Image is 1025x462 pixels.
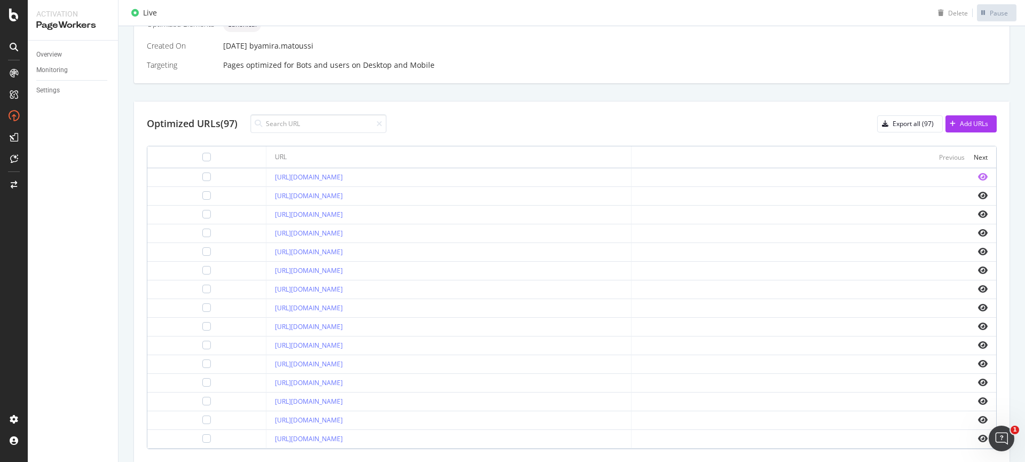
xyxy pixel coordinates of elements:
[275,434,343,443] a: [URL][DOMAIN_NAME]
[275,397,343,406] a: [URL][DOMAIN_NAME]
[36,9,109,19] div: Activation
[36,19,109,32] div: PageWorkers
[974,153,988,162] div: Next
[275,285,343,294] a: [URL][DOMAIN_NAME]
[939,153,965,162] div: Previous
[893,119,934,128] div: Export all (97)
[275,229,343,238] a: [URL][DOMAIN_NAME]
[275,247,343,256] a: [URL][DOMAIN_NAME]
[250,114,387,133] input: Search URL
[974,151,988,163] button: Next
[275,341,343,350] a: [URL][DOMAIN_NAME]
[275,416,343,425] a: [URL][DOMAIN_NAME]
[223,41,997,51] div: [DATE]
[978,266,988,275] i: eye
[945,115,997,132] button: Add URLs
[978,173,988,181] i: eye
[978,416,988,424] i: eye
[978,341,988,349] i: eye
[296,60,350,71] div: Bots and users
[275,152,287,162] div: URL
[978,191,988,200] i: eye
[978,322,988,331] i: eye
[978,303,988,312] i: eye
[978,210,988,218] i: eye
[877,115,943,132] button: Export all (97)
[275,378,343,387] a: [URL][DOMAIN_NAME]
[36,65,68,76] div: Monitoring
[36,85,60,96] div: Settings
[223,60,997,71] div: Pages optimized for on
[939,151,965,163] button: Previous
[36,65,111,76] a: Monitoring
[36,85,111,96] a: Settings
[978,247,988,256] i: eye
[147,60,215,71] div: Targeting
[934,4,968,21] button: Delete
[147,41,215,51] div: Created On
[275,303,343,312] a: [URL][DOMAIN_NAME]
[275,266,343,275] a: [URL][DOMAIN_NAME]
[978,397,988,405] i: eye
[275,322,343,331] a: [URL][DOMAIN_NAME]
[978,359,988,368] i: eye
[960,119,988,128] div: Add URLs
[249,41,313,51] div: by amira.matoussi
[990,8,1008,17] div: Pause
[1011,426,1019,434] span: 1
[978,285,988,293] i: eye
[275,210,343,219] a: [URL][DOMAIN_NAME]
[275,191,343,200] a: [URL][DOMAIN_NAME]
[989,426,1014,451] iframe: Intercom live chat
[977,4,1016,21] button: Pause
[147,117,238,131] div: Optimized URLs (97)
[36,49,62,60] div: Overview
[363,60,435,71] div: Desktop and Mobile
[948,8,968,17] div: Delete
[36,49,111,60] a: Overview
[275,359,343,369] a: [URL][DOMAIN_NAME]
[275,173,343,182] a: [URL][DOMAIN_NAME]
[227,21,257,28] span: Canonical
[978,434,988,443] i: eye
[978,378,988,387] i: eye
[143,7,157,18] div: Live
[978,229,988,237] i: eye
